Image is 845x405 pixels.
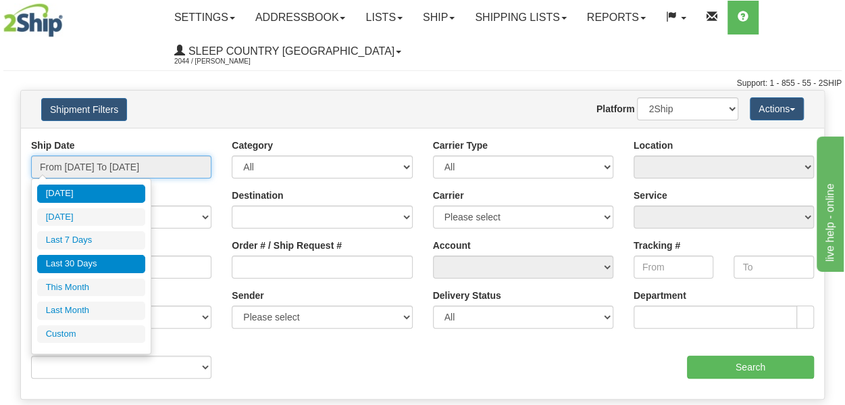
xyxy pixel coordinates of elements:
[37,302,145,320] li: Last Month
[164,1,245,34] a: Settings
[433,189,464,202] label: Carrier
[185,45,394,57] span: Sleep Country [GEOGRAPHIC_DATA]
[634,139,673,152] label: Location
[634,189,667,202] label: Service
[37,185,145,203] li: [DATE]
[37,279,145,297] li: This Month
[37,255,145,273] li: Last 30 Days
[433,239,471,252] label: Account
[750,97,804,120] button: Actions
[634,239,680,252] label: Tracking #
[37,231,145,249] li: Last 7 Days
[174,55,276,68] span: 2044 / [PERSON_NAME]
[355,1,412,34] a: Lists
[433,139,488,152] label: Carrier Type
[232,189,283,202] label: Destination
[41,98,127,121] button: Shipment Filters
[687,356,814,379] input: Search
[232,239,342,252] label: Order # / Ship Request #
[245,1,356,34] a: Addressbook
[814,133,844,271] iframe: chat widget
[10,8,125,24] div: live help - online
[634,289,686,302] label: Department
[232,289,263,302] label: Sender
[164,34,411,68] a: Sleep Country [GEOGRAPHIC_DATA] 2044 / [PERSON_NAME]
[596,102,635,116] label: Platform
[3,78,842,89] div: Support: 1 - 855 - 55 - 2SHIP
[413,1,465,34] a: Ship
[37,325,145,343] li: Custom
[734,256,814,279] input: To
[31,139,75,152] label: Ship Date
[37,208,145,227] li: [DATE]
[577,1,656,34] a: Reports
[232,139,273,152] label: Category
[634,256,714,279] input: From
[465,1,576,34] a: Shipping lists
[433,289,501,302] label: Delivery Status
[3,3,63,37] img: logo2044.jpg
